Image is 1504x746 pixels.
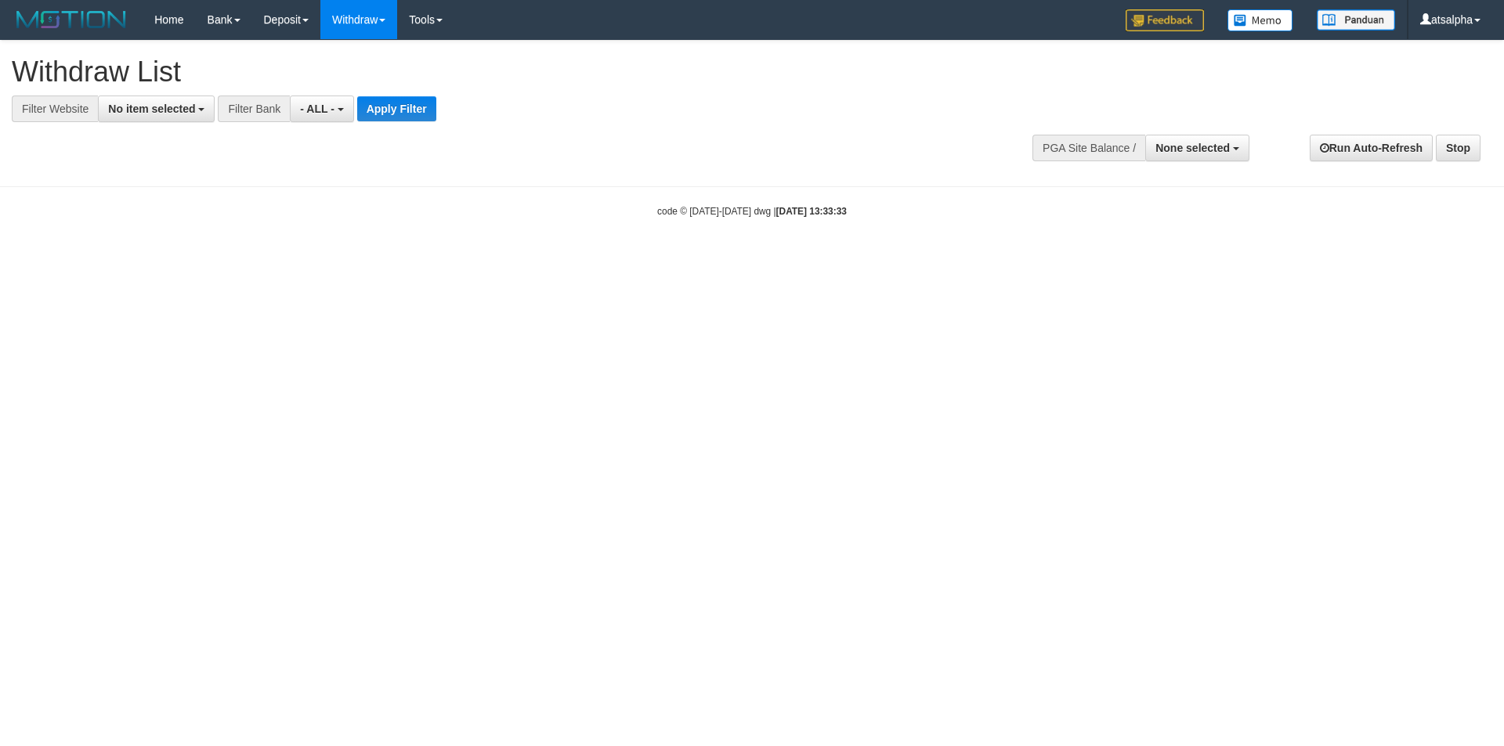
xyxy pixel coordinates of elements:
[218,96,290,122] div: Filter Bank
[12,8,131,31] img: MOTION_logo.png
[290,96,353,122] button: - ALL -
[1145,135,1249,161] button: None selected
[357,96,436,121] button: Apply Filter
[12,56,987,88] h1: Withdraw List
[98,96,215,122] button: No item selected
[300,103,334,115] span: - ALL -
[1310,135,1433,161] a: Run Auto-Refresh
[1436,135,1480,161] a: Stop
[776,206,847,217] strong: [DATE] 13:33:33
[1032,135,1145,161] div: PGA Site Balance /
[1317,9,1395,31] img: panduan.png
[12,96,98,122] div: Filter Website
[1227,9,1293,31] img: Button%20Memo.svg
[657,206,847,217] small: code © [DATE]-[DATE] dwg |
[1155,142,1230,154] span: None selected
[108,103,195,115] span: No item selected
[1126,9,1204,31] img: Feedback.jpg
